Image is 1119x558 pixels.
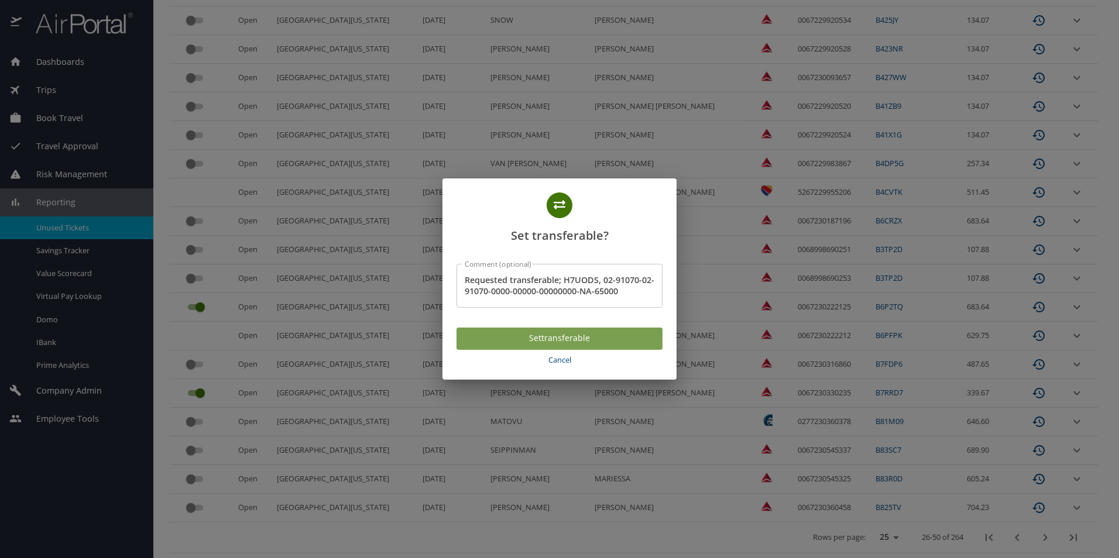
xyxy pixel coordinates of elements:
[466,331,653,346] span: Set transferable
[465,274,654,297] textarea: Requested transferable; H7UODS, 02-91070-02-91070-0000-00000-00000000-NA-65000
[456,192,663,245] h2: Set transferable?
[461,353,658,367] span: Cancel
[456,350,663,370] button: Cancel
[456,328,663,350] button: Settransferable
